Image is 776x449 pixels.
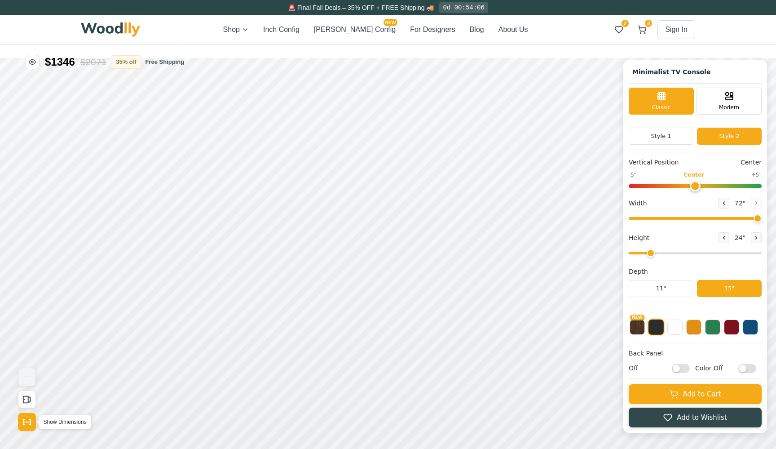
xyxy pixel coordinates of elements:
[629,233,649,242] span: Height
[733,233,747,242] span: 24 "
[630,320,645,335] button: NEW
[719,103,739,111] span: Modern
[622,20,629,27] span: 2
[652,103,671,111] span: Classic
[629,128,693,145] button: Style 1
[470,24,484,35] button: Blog
[439,2,488,13] div: 0d 00:54:06
[733,198,747,208] span: 72 "
[667,320,683,335] button: White
[697,280,762,297] button: 15"
[629,158,679,167] span: Vertical Position
[724,320,739,335] button: Red
[629,198,647,208] span: Width
[697,128,762,145] button: Style 2
[686,320,701,335] button: Yellow
[18,368,35,386] img: Gallery
[81,22,140,37] img: Woodlly
[498,24,528,35] button: About Us
[645,20,652,27] span: 8
[629,280,693,297] button: 11"
[629,171,636,179] span: -5"
[672,364,690,373] input: Off
[223,24,249,35] button: Shop
[751,171,762,179] span: +5"
[629,384,762,404] button: Add to Cart
[410,24,455,35] button: For Designers
[629,349,762,358] h4: Back Panel
[705,320,720,335] button: Green
[629,364,667,373] span: Off
[634,22,650,38] button: 8
[611,22,627,38] button: 2
[648,319,664,335] button: Black
[18,391,36,409] button: Open All Doors and Drawers
[695,364,734,373] span: Color Off
[630,315,644,320] span: NEW
[25,55,40,69] button: Toggle price visibility
[18,413,36,431] button: Show Dimensions
[18,368,36,386] button: View Gallery
[629,408,762,427] button: Add to Wishlist
[384,19,397,26] span: NEW
[629,267,648,276] span: Depth
[741,158,762,167] span: Center
[743,320,758,335] button: Blue
[657,20,695,39] button: Sign In
[145,58,184,67] span: Free shipping included
[263,24,300,35] button: Inch Config
[629,66,714,79] h1: Click to rename
[314,24,396,35] button: [PERSON_NAME] ConfigNEW
[683,171,704,179] span: Center
[738,364,756,373] input: Color Off
[288,4,434,11] span: 🚨 Final Fall Deals – 35% OFF + FREE Shipping 🚚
